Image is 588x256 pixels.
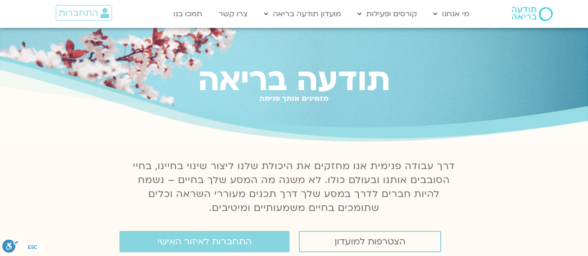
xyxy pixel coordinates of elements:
[512,7,553,21] img: תודעה בריאה
[56,5,112,21] a: התחברות
[214,5,252,23] a: צרו קשר
[259,5,346,23] a: מועדון תודעה בריאה
[335,236,405,247] span: הצטרפות למועדון
[429,5,474,23] a: מי אנחנו
[119,231,290,252] a: התחברות לאיזור האישי
[59,8,98,18] span: התחברות
[169,5,207,23] a: תמכו בנו
[128,159,461,215] p: דרך עבודה פנימית אנו מחזקים את היכולת שלנו ליצור שינוי בחיינו, בחיי הסובבים אותנו ובעולם כולו. לא...
[158,236,251,247] span: התחברות לאיזור האישי
[299,231,441,252] a: הצטרפות למועדון
[353,5,422,23] a: קורסים ופעילות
